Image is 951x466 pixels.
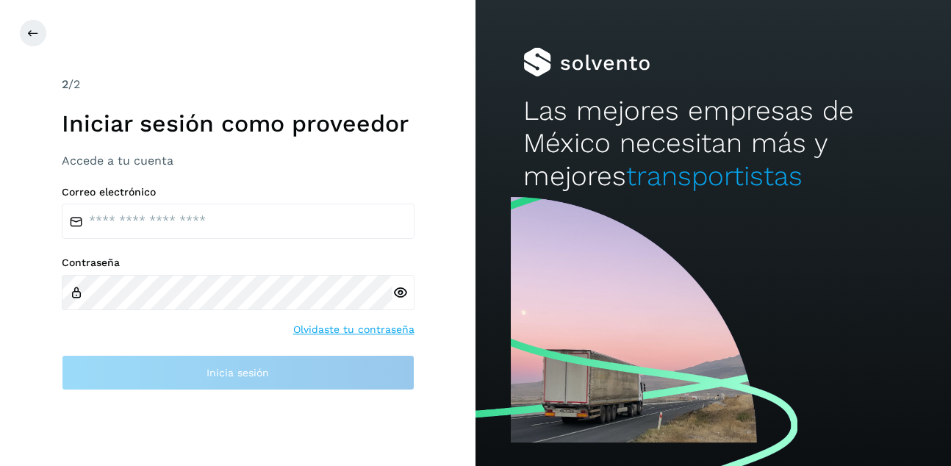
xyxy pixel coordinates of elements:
span: 2 [62,77,68,91]
label: Correo electrónico [62,186,415,198]
span: transportistas [626,160,803,192]
a: Olvidaste tu contraseña [293,322,415,337]
button: Inicia sesión [62,355,415,390]
h3: Accede a tu cuenta [62,154,415,168]
span: Inicia sesión [207,368,269,378]
div: /2 [62,76,415,93]
label: Contraseña [62,257,415,269]
h1: Iniciar sesión como proveedor [62,110,415,137]
h2: Las mejores empresas de México necesitan más y mejores [523,95,904,193]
